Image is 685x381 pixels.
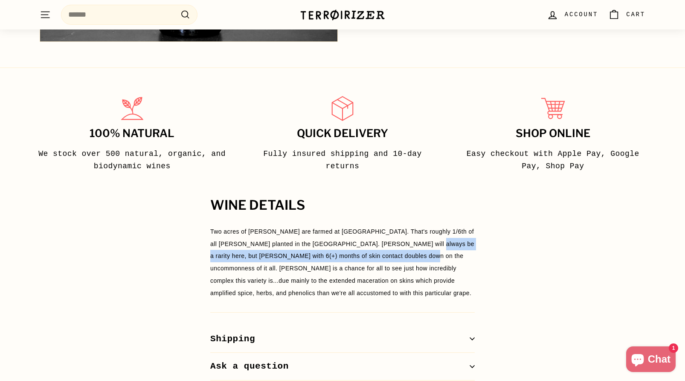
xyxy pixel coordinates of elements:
[603,2,650,27] a: Cart
[210,228,474,296] span: Two acres of [PERSON_NAME] are farmed at [GEOGRAPHIC_DATA]. That's roughly 1/6th of all [PERSON_N...
[36,148,228,173] p: We stock over 500 natural, organic, and biodynamic wines
[247,128,438,140] h3: Quick delivery
[36,128,228,140] h3: 100% Natural
[626,10,645,19] span: Cart
[210,353,475,381] button: Ask a question
[457,128,649,140] h3: Shop Online
[624,346,678,374] inbox-online-store-chat: Shopify online store chat
[542,2,603,27] a: Account
[210,198,475,213] h2: WINE DETAILS
[210,325,475,353] button: Shipping
[565,10,598,19] span: Account
[457,148,649,173] p: Easy checkout with Apple Pay, Google Pay, Shop Pay
[247,148,438,173] p: Fully insured shipping and 10-day returns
